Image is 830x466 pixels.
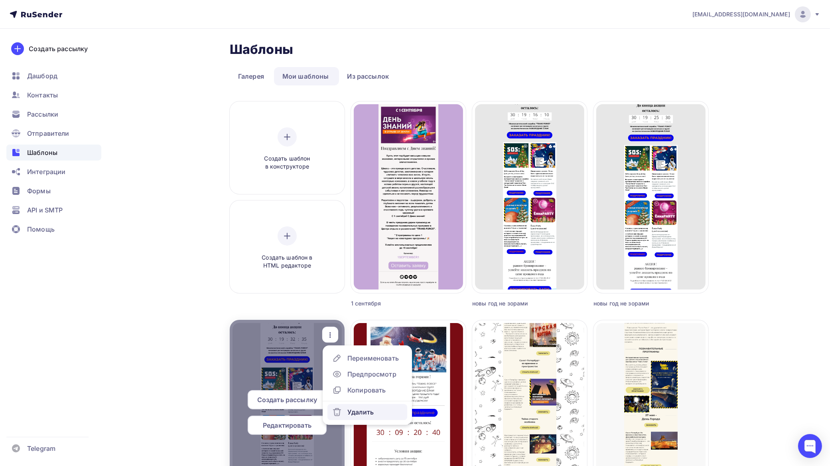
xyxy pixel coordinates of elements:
[27,71,57,81] span: Дашборд
[593,299,680,307] div: новы год не зорами
[6,106,101,122] a: Рассылки
[29,44,88,54] div: Создать рассылку
[351,299,437,307] div: 1 cентября
[274,67,337,85] a: Мои шаблоны
[6,183,101,199] a: Формы
[27,109,58,119] span: Рассылки
[230,67,272,85] a: Галерея
[249,254,325,270] span: Создать шаблон в HTML редакторе
[27,90,58,100] span: Контакты
[263,420,311,430] span: Редактировать
[230,42,293,58] h2: Шаблоны
[6,145,101,161] a: Шаблоны
[472,299,558,307] div: новы год не зорами
[27,224,55,234] span: Помощь
[6,125,101,141] a: Отправители
[27,444,55,453] span: Telegram
[347,385,386,395] div: Копировать
[347,353,399,363] div: Переименовать
[692,10,790,18] span: [EMAIL_ADDRESS][DOMAIN_NAME]
[27,129,69,138] span: Отправители
[692,6,820,22] a: [EMAIL_ADDRESS][DOMAIN_NAME]
[347,369,396,379] div: Предпросмотр
[339,67,398,85] a: Из рассылок
[6,68,101,84] a: Дашборд
[249,155,325,171] span: Создать шаблон в конструкторе
[27,205,63,215] span: API и SMTP
[27,186,51,196] span: Формы
[27,167,65,176] span: Интеграции
[6,87,101,103] a: Контакты
[257,395,317,405] span: Создать рассылку
[347,407,374,417] div: Удалить
[27,148,57,157] span: Шаблоны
